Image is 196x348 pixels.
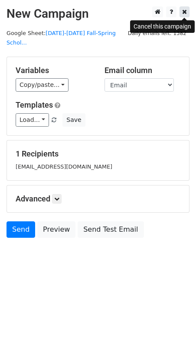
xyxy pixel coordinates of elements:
h5: Email column [105,66,180,75]
iframe: Chat Widget [153,306,196,348]
a: Send Test Email [78,221,144,238]
h5: 1 Recipients [16,149,180,159]
a: [DATE]-[DATE] Fall-Spring Schol... [7,30,116,46]
a: Preview [37,221,75,238]
div: Cancel this campaign [130,20,195,33]
span: Daily emails left: 1382 [125,29,189,38]
h5: Advanced [16,194,180,204]
small: [EMAIL_ADDRESS][DOMAIN_NAME] [16,163,112,170]
h5: Variables [16,66,91,75]
a: Copy/paste... [16,78,69,92]
small: Google Sheet: [7,30,116,46]
a: Daily emails left: 1382 [125,30,189,36]
button: Save [62,113,85,127]
a: Load... [16,113,49,127]
h2: New Campaign [7,6,189,21]
a: Send [7,221,35,238]
a: Templates [16,100,53,109]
